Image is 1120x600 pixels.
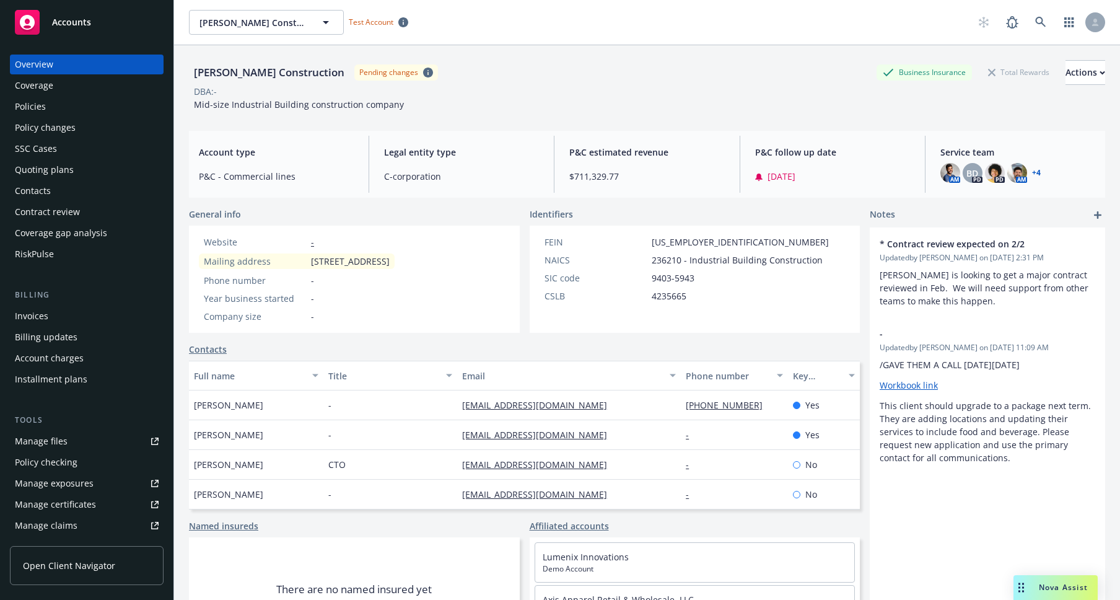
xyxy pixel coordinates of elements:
div: Title [328,369,439,382]
a: Contacts [10,181,164,201]
div: -Updatedby [PERSON_NAME] on [DATE] 11:09 AM/GAVE THEM A CALL [DATE][DATE]Workbook linkThis client... [870,317,1105,474]
div: Company size [204,310,306,323]
span: Identifiers [530,208,573,221]
div: FEIN [545,236,647,249]
a: Coverage gap analysis [10,223,164,243]
span: 9403-5943 [652,271,694,285]
a: Quoting plans [10,160,164,180]
div: Key contact [793,369,841,382]
a: Policies [10,97,164,117]
div: Account charges [15,348,84,368]
div: CSLB [545,289,647,302]
a: Manage files [10,431,164,451]
span: [DATE] [768,170,795,183]
span: Legal entity type [384,146,539,159]
span: [PERSON_NAME] [194,399,263,412]
a: Installment plans [10,369,164,389]
div: Website [204,236,306,249]
span: [STREET_ADDRESS] [311,255,390,268]
a: [EMAIL_ADDRESS][DOMAIN_NAME] [462,459,617,470]
div: RiskPulse [15,244,54,264]
a: [EMAIL_ADDRESS][DOMAIN_NAME] [462,488,617,500]
div: Policy changes [15,118,76,138]
span: Test Account [344,15,413,29]
span: - [328,399,331,412]
div: Manage exposures [15,474,94,493]
a: - [686,488,699,500]
div: Policy checking [15,452,77,472]
span: Demo Account [543,563,847,575]
button: Full name [189,361,323,390]
a: Policy changes [10,118,164,138]
div: Coverage [15,76,53,95]
a: Manage exposures [10,474,164,493]
a: Account charges [10,348,164,368]
span: P&C - Commercial lines [199,170,354,183]
span: Yes [805,428,820,441]
span: C-corporation [384,170,539,183]
a: Policy checking [10,452,164,472]
span: Account type [199,146,354,159]
span: Notes [870,208,895,223]
a: Affiliated accounts [530,519,609,532]
img: photo [985,163,1005,183]
div: * Contract review expected on 2/2Updatedby [PERSON_NAME] on [DATE] 2:31 PM[PERSON_NAME] is lookin... [870,227,1105,317]
a: Switch app [1057,10,1082,35]
button: Email [457,361,681,390]
div: SIC code [545,271,647,285]
a: Report a Bug [1000,10,1025,35]
a: Manage certificates [10,495,164,514]
span: $711,329.77 [569,170,724,183]
img: photo [1007,163,1027,183]
div: Pending changes [359,67,418,77]
span: P&C estimated revenue [569,146,724,159]
div: Invoices [15,306,48,326]
button: Title [323,361,458,390]
div: Manage claims [15,516,77,536]
button: [PERSON_NAME] Construction [189,10,344,35]
div: Billing updates [15,327,77,347]
a: Overview [10,55,164,74]
span: [PERSON_NAME] [194,428,263,441]
a: - [311,236,314,248]
span: * Contract review expected on 2/2 [880,237,1063,250]
div: Policies [15,97,46,117]
span: Pending changes [354,64,438,80]
div: Billing [10,289,164,301]
span: BD [966,167,978,180]
p: /GAVE THEM A CALL [DATE][DATE] [880,358,1095,371]
span: No [805,488,817,501]
span: Nova Assist [1039,582,1088,593]
span: 4235665 [652,289,686,302]
span: CTO [328,458,346,471]
span: - [311,310,314,323]
a: RiskPulse [10,244,164,264]
div: DBA: - [194,85,217,98]
a: Lumenix Innovations [543,551,629,563]
button: Nova Assist [1013,575,1098,600]
span: Updated by [PERSON_NAME] on [DATE] 11:09 AM [880,342,1095,353]
span: Yes [805,399,820,412]
div: NAICS [545,254,647,267]
div: [PERSON_NAME] Construction [189,64,349,81]
span: Mid-size Industrial Building construction company [194,99,404,110]
a: Accounts [10,5,164,40]
div: Phone number [686,369,769,382]
div: Overview [15,55,53,74]
a: - [686,429,699,441]
div: Year business started [204,292,306,305]
button: Phone number [681,361,788,390]
span: [PERSON_NAME] [194,488,263,501]
a: [EMAIL_ADDRESS][DOMAIN_NAME] [462,399,617,411]
a: Invoices [10,306,164,326]
a: Contacts [189,343,227,356]
a: Start snowing [971,10,996,35]
a: Manage claims [10,516,164,536]
a: Contract review [10,202,164,222]
span: General info [189,208,241,221]
span: Service team [940,146,1095,159]
span: - [311,274,314,287]
div: Full name [194,369,305,382]
a: Billing updates [10,327,164,347]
